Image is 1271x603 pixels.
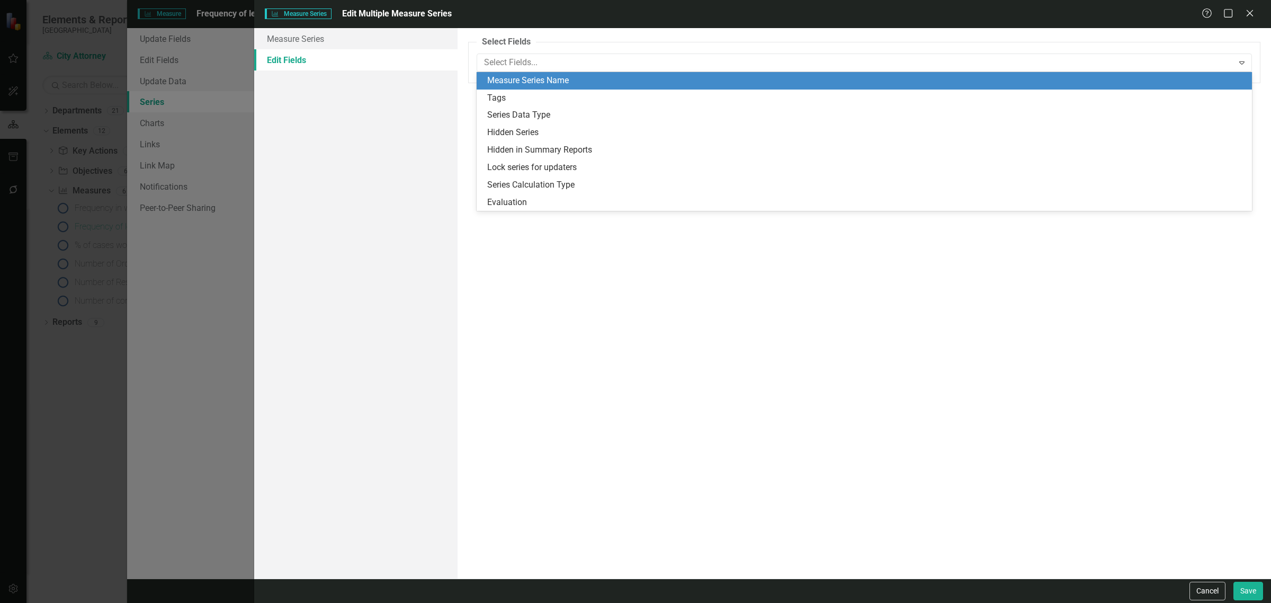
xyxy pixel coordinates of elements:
[487,92,1246,104] div: Tags
[477,36,536,48] legend: Select Fields
[487,109,1246,121] div: Series Data Type
[487,162,1246,174] div: Lock series for updaters
[487,127,1246,139] div: Hidden Series
[342,8,452,19] span: Edit Multiple Measure Series
[1233,582,1263,600] button: Save
[254,49,458,70] a: Edit Fields
[254,28,458,49] a: Measure Series
[487,179,1246,191] div: Series Calculation Type
[487,144,1246,156] div: Hidden in Summary Reports
[487,75,1246,87] div: Measure Series Name
[1189,582,1225,600] button: Cancel
[265,8,332,19] span: Measure Series
[487,197,1246,209] div: Evaluation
